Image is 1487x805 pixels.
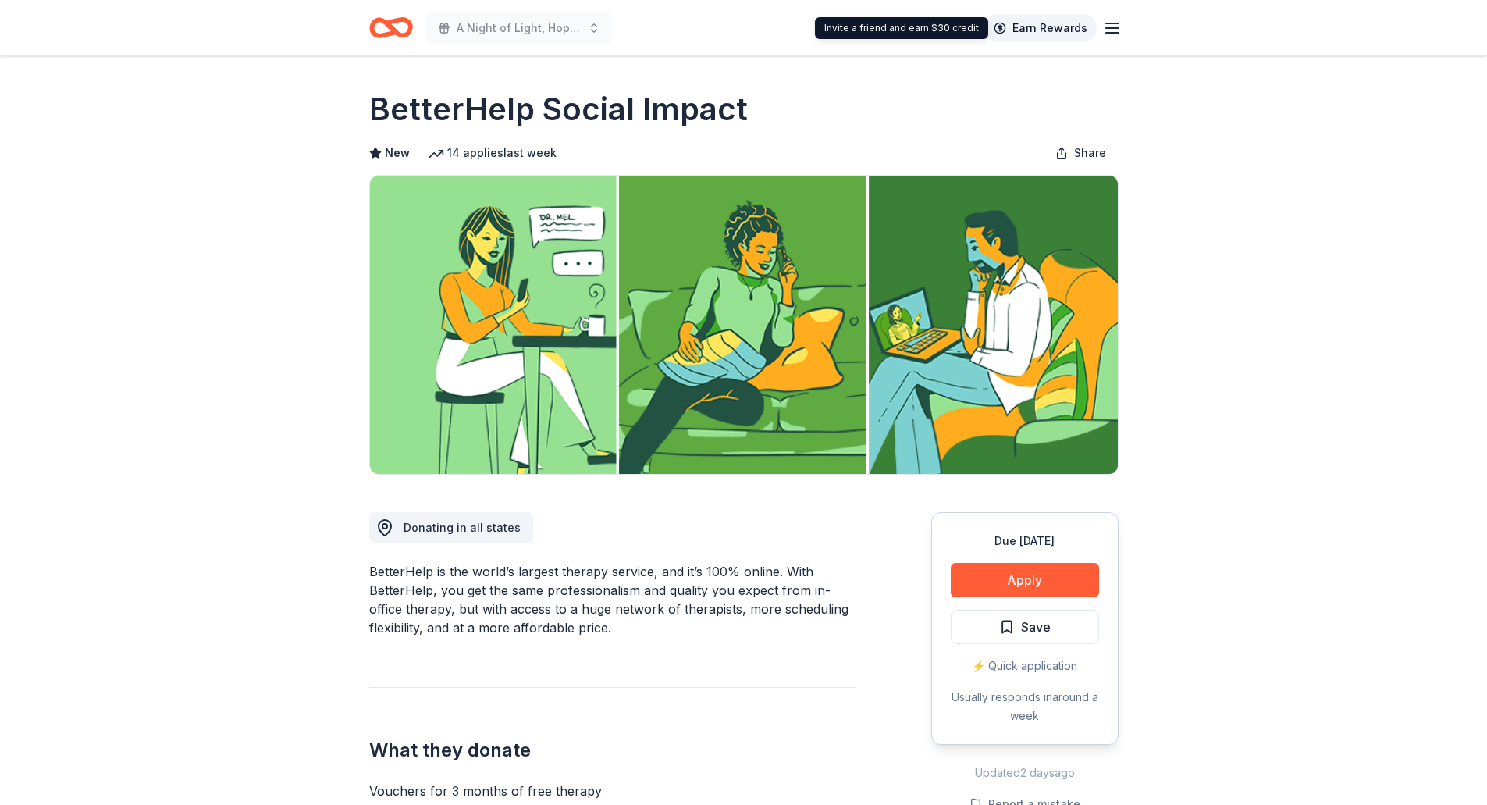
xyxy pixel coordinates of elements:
[1021,617,1051,637] span: Save
[385,144,410,162] span: New
[429,144,557,162] div: 14 applies last week
[951,563,1099,597] button: Apply
[984,14,1097,42] a: Earn Rewards
[369,562,856,637] div: BetterHelp is the world’s largest therapy service, and it’s 100% online. With BetterHelp, you get...
[369,87,748,131] h1: BetterHelp Social Impact
[457,19,582,37] span: A Night of Light, Hope, and Legacy Gala 2026
[370,176,1118,474] img: Image for BetterHelp Social Impact
[425,12,613,44] button: A Night of Light, Hope, and Legacy Gala 2026
[369,738,856,763] h2: What they donate
[951,610,1099,644] button: Save
[931,764,1119,782] div: Updated 2 days ago
[1074,144,1106,162] span: Share
[951,657,1099,675] div: ⚡️ Quick application
[369,9,413,46] a: Home
[404,521,521,534] span: Donating in all states
[369,782,856,800] div: Vouchers for 3 months of free therapy
[1043,137,1119,169] button: Share
[815,17,988,39] div: Invite a friend and earn $30 credit
[951,688,1099,725] div: Usually responds in around a week
[951,532,1099,550] div: Due [DATE]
